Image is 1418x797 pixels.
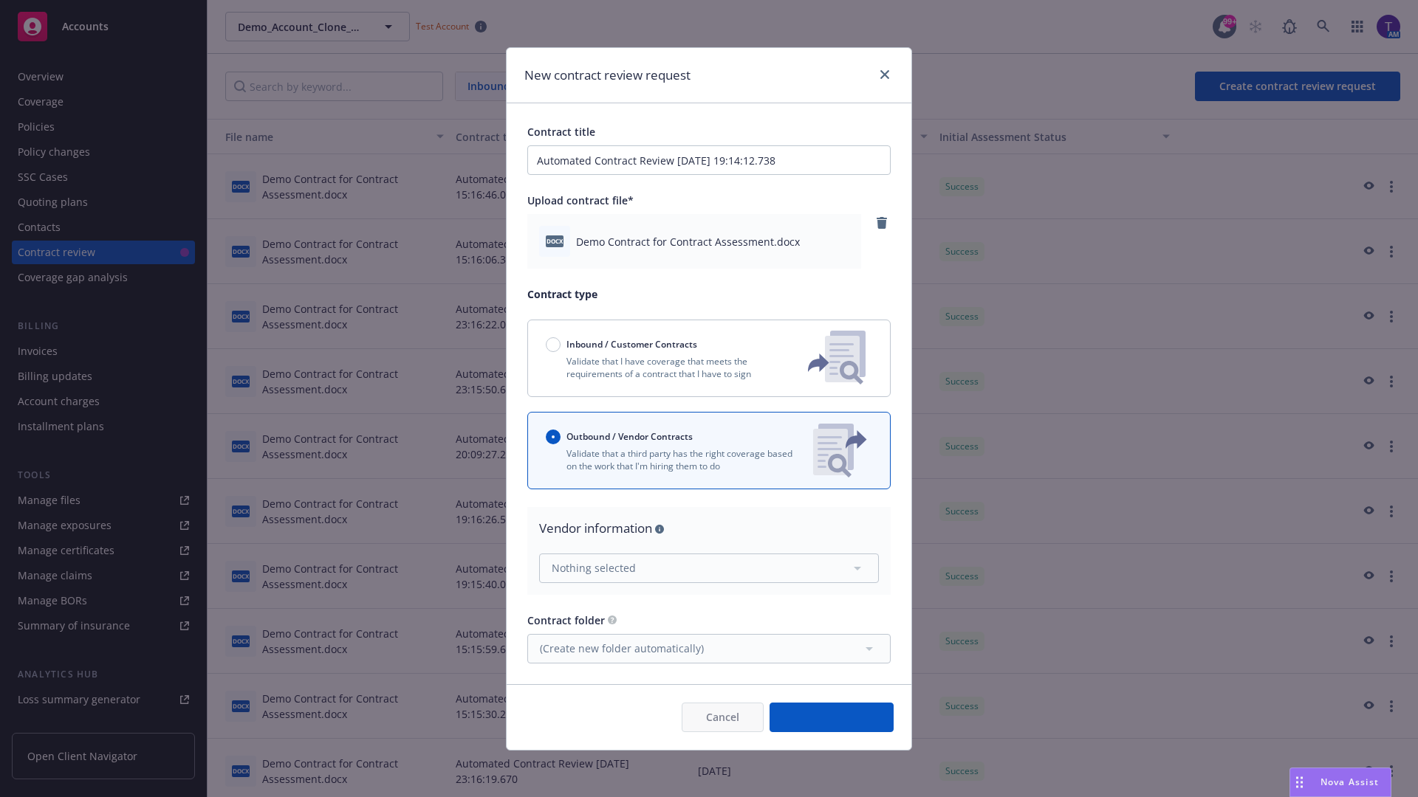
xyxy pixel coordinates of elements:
p: Validate that I have coverage that meets the requirements of a contract that I have to sign [546,355,784,380]
span: Contract folder [527,613,605,627]
button: Cancel [682,703,764,732]
span: Nova Assist [1321,776,1379,788]
h1: New contract review request [524,66,691,85]
p: Validate that a third party has the right coverage based on the work that I'm hiring them to do [546,447,801,472]
input: Enter a title for this contract [527,145,891,175]
button: Inbound / Customer ContractsValidate that I have coverage that meets the requirements of a contra... [527,320,891,397]
div: Vendor information [539,519,879,538]
span: Outbound / Vendor Contracts [566,430,693,443]
button: Create request [770,703,894,732]
span: (Create new folder automatically) [540,641,704,656]
button: (Create new folder automatically) [527,634,891,663]
span: Inbound / Customer Contracts [566,338,697,351]
button: Nova Assist [1289,767,1391,797]
button: Outbound / Vendor ContractsValidate that a third party has the right coverage based on the work t... [527,412,891,489]
p: Contract type [527,286,891,302]
input: Outbound / Vendor Contracts [546,429,561,444]
input: Inbound / Customer Contracts [546,337,561,352]
span: Upload contract file* [527,193,634,207]
button: Nothing selected [539,553,879,583]
span: Nothing selected [552,560,636,576]
span: Demo Contract for Contract Assessment.docx [576,234,800,249]
span: docx [546,235,564,246]
span: Cancel [706,710,739,724]
div: Drag to move [1290,768,1309,796]
span: Create request [794,710,869,724]
a: close [876,66,894,83]
span: Contract title [527,125,595,139]
a: remove [873,214,891,232]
